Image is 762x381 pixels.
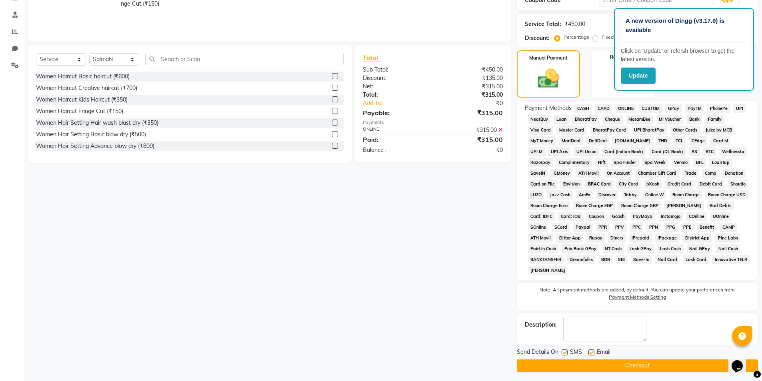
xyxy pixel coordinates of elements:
span: BharatPay [572,115,599,124]
span: PPV [613,223,627,232]
span: Email [597,348,610,358]
span: Trade [682,169,699,178]
span: Razorpay [528,158,553,167]
span: LUZO [528,190,544,199]
span: Total [363,54,381,62]
span: Loan [554,115,569,124]
span: Debit Card [697,180,724,189]
span: Envision [560,180,582,189]
a: Add Tip [357,99,445,108]
span: ATH Movil [576,169,601,178]
span: Coupon [586,212,606,221]
div: Discount: [525,34,550,42]
span: MyT Money [528,136,556,146]
span: Wellnessta [719,147,747,156]
span: UPI M [528,147,545,156]
span: Pnb Bank GPay [562,244,599,253]
span: GMoney [551,169,572,178]
span: DefiDeal [586,136,609,146]
div: ONLINE [357,126,433,134]
div: ₹450.00 [564,20,585,28]
span: Lash Cash [658,244,684,253]
span: Spa Week [642,158,668,167]
div: ₹0 [446,99,509,108]
span: Pine Labs [715,233,740,243]
span: AmEx [576,190,593,199]
div: ₹315.00 [433,82,509,91]
span: Innovative TELR [712,255,750,264]
div: ₹450.00 [433,66,509,74]
span: iPrepaid [629,233,652,243]
span: Room Charge EGP [573,201,615,210]
span: Dittor App [556,233,583,243]
label: Note: All payment methods are added, by default. You can update your preferences from [525,286,750,304]
span: NearBuy [528,115,551,124]
span: Lash GPay [627,244,654,253]
span: SaveIN [528,169,548,178]
span: Card: IOB [558,212,583,221]
span: BRAC Card [585,180,613,189]
div: Total: [357,91,433,99]
span: MosamBee [626,115,653,124]
span: SMS [570,348,582,358]
span: CEdge [689,136,707,146]
span: UPI Union [574,147,599,156]
span: [PERSON_NAME] [528,266,568,275]
label: Manual Payment [529,54,568,62]
span: PPC [630,223,644,232]
span: Discover [596,190,618,199]
div: Paid: [357,135,433,144]
span: Card M [710,136,730,146]
button: Checkout [517,359,758,372]
span: Bad Debts [707,201,734,210]
span: PPG [664,223,678,232]
span: Chamber Gift Card [636,169,679,178]
span: PPE [681,223,694,232]
span: District App [682,233,712,243]
div: Payable: [357,108,433,118]
p: Click on ‘Update’ or refersh browser to get the latest version. [621,47,747,64]
span: Nift [595,158,608,167]
span: MI Voucher [656,115,684,124]
span: Venmo [672,158,690,167]
div: ₹315.00 [433,126,509,134]
span: GPay [666,104,682,113]
span: Master Card [556,126,587,135]
span: [DOMAIN_NAME] [612,136,653,146]
span: Other Cards [670,126,700,135]
button: Update [621,68,656,84]
span: Diners [608,233,626,243]
span: Credit Card [665,180,694,189]
span: Complimentary [556,158,592,167]
span: Room Charge [670,190,702,199]
span: Paid in Cash [528,244,559,253]
span: Room Charge Euro [528,201,570,210]
span: Card on File [528,180,558,189]
span: Donation [722,169,746,178]
span: Send Details On [517,348,558,358]
span: Nail Card [655,255,680,264]
span: UOnline [710,212,731,221]
span: PayTM [685,104,704,113]
span: PayMaya [630,212,655,221]
div: Payments [363,119,502,126]
span: Online W [643,190,667,199]
span: Cheque [602,115,623,124]
span: Family [705,115,724,124]
div: ₹315.00 [433,108,509,118]
div: Women Hair Setting Advance blow dry (₹800) [36,142,154,150]
span: [PERSON_NAME] [664,201,704,210]
div: ₹315.00 [433,91,509,99]
span: UPI [733,104,746,113]
img: _cash.svg [531,66,566,91]
div: Description: [525,321,557,329]
span: PhonePe [707,104,730,113]
span: CAMP [720,223,737,232]
span: PPR [596,223,610,232]
iframe: chat widget [728,349,754,373]
span: NT Cash [602,244,624,253]
span: RS [689,147,700,156]
span: ONLINE [615,104,636,113]
div: Women Haircut Fringe Cut (₹150) [36,107,123,116]
span: Save-In [631,255,652,264]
